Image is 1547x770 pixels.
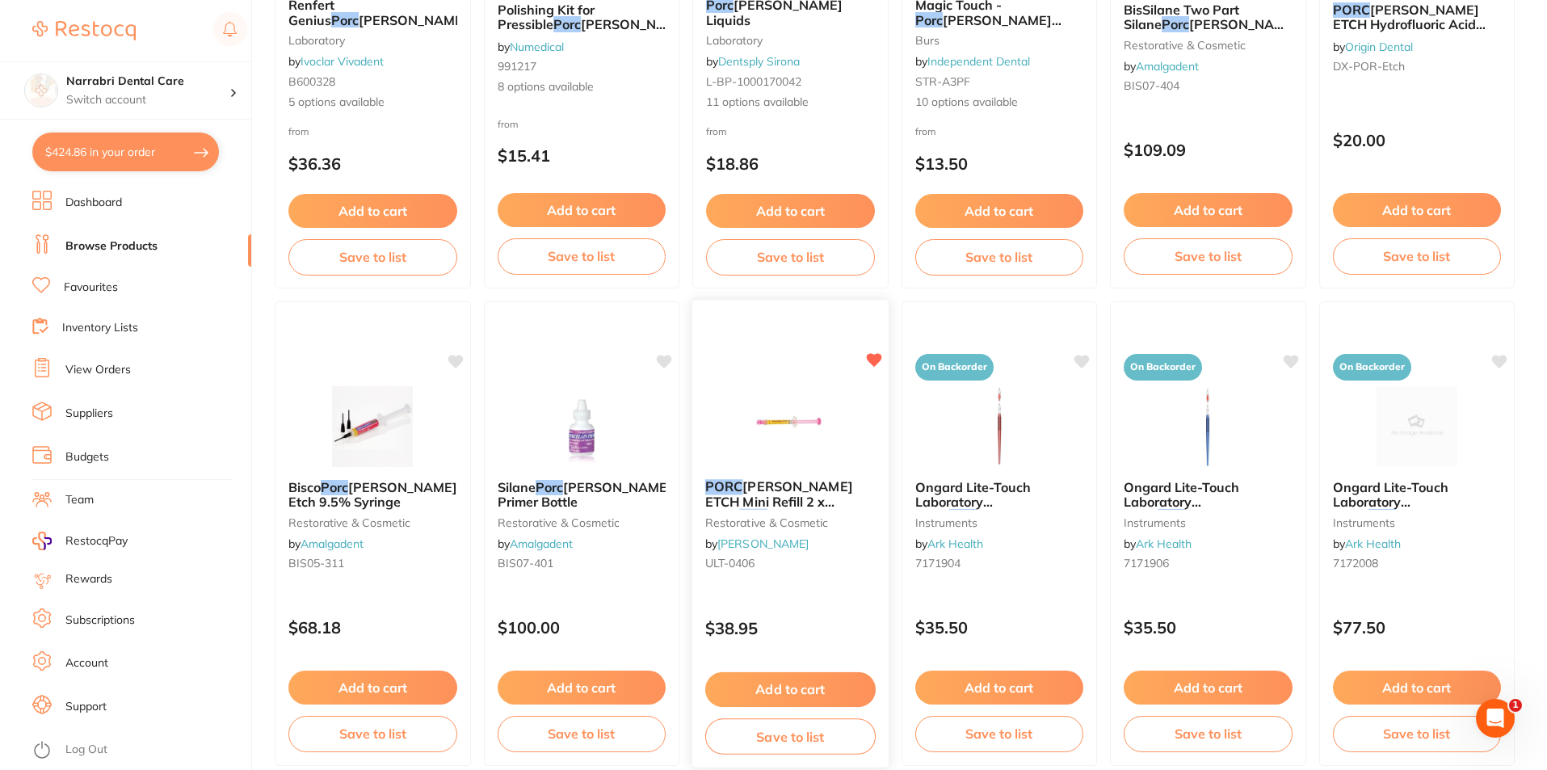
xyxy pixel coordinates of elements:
b: Ongard Lite-Touch Laboratory DEA8 Porcelain Instruments With 2 Tip [1333,480,1502,510]
span: [PERSON_NAME] Instruments S/Ended With 1 Tip [915,509,1086,555]
button: Add to cart [1124,671,1293,705]
span: 1 [1509,699,1522,712]
span: [PERSON_NAME] Instruments S/Ended With 1 Tip [1124,509,1294,555]
span: B600328 [288,74,335,89]
span: BIS07-401 [498,556,553,570]
button: Save to list [915,239,1084,275]
em: Porc [739,508,767,524]
a: Inventory Lists [62,320,138,336]
span: Ongard Lite-Touch Laboratory SEA8 [1124,479,1239,525]
span: 7172008 [1333,556,1378,570]
button: Add to cart [498,193,666,227]
a: Independent Dental [927,54,1030,69]
span: by [705,536,809,551]
p: $36.36 [288,154,457,173]
a: Favourites [64,280,118,296]
p: $35.50 [915,618,1084,637]
a: Support [65,699,107,715]
small: restorative & cosmetic [1124,39,1293,52]
a: Suppliers [65,406,113,422]
span: [PERSON_NAME] ETCH Mini Refill 2 x 1.2ml [705,478,853,524]
span: Ongard Lite-Touch Laboratory SEA8 [915,479,1031,525]
a: Team [65,492,94,508]
span: by [498,40,564,54]
em: Porc [321,479,348,495]
img: Bisco Porcelain Etch 9.5% Syringe [320,386,425,467]
a: Amalgadent [510,536,573,551]
button: Save to list [288,716,457,751]
a: Numedical [510,40,564,54]
img: Ongard Lite-Touch Laboratory SEA8 Porcelain Instruments S/Ended With 1 Tip [1155,386,1260,467]
span: DX-POR-Etch [1333,59,1405,74]
em: Porc [1158,509,1185,525]
span: 991217 [498,59,536,74]
em: Porc [949,509,977,525]
a: Browse Products [65,238,158,255]
span: Polishing Kit for Pressible [498,2,595,32]
span: by [706,54,800,69]
b: Ongard Lite-Touch Laboratory SEA8 Porcelain Instruments S/Ended With 1 Tip [915,480,1084,510]
button: Add to cart [915,194,1084,228]
span: Bisco [288,479,321,495]
span: BisSilane Two Part Silane [1124,2,1239,32]
p: $18.86 [706,154,875,173]
button: Log Out [32,738,246,764]
a: Amalgadent [1136,59,1199,74]
button: Add to cart [706,194,875,228]
small: restorative & cosmetic [498,516,666,529]
span: from [915,125,936,137]
button: Save to list [498,716,666,751]
span: 8 options available [498,79,666,95]
button: Save to list [1124,238,1293,274]
em: Porc [331,12,359,28]
span: [PERSON_NAME] [359,12,468,28]
span: by [915,536,983,551]
p: $20.00 [1333,131,1502,149]
span: 7171904 [915,556,961,570]
button: Add to cart [1333,671,1502,705]
span: On Backorder [1124,354,1202,381]
h4: Narrabri Dental Care [66,74,229,90]
small: restorative & cosmetic [288,516,457,529]
button: Add to cart [288,194,457,228]
span: Silane [498,479,536,495]
span: L-BP-1000170042 [706,74,801,89]
span: On Backorder [915,354,994,381]
span: 7171906 [1124,556,1169,570]
em: Porc [1368,509,1396,525]
button: Save to list [288,239,457,275]
b: PORCELAIN ETCH Mini Refill 2 x 1.2ml Porcelain Etch [705,479,876,509]
span: from [498,118,519,130]
button: Save to list [705,718,876,755]
small: instruments [915,516,1084,529]
p: Switch account [66,92,229,108]
span: by [1124,59,1199,74]
em: PORC [705,478,742,494]
button: Save to list [1333,238,1502,274]
span: by [1124,536,1192,551]
span: [PERSON_NAME] Adjustment - Burs [915,12,1061,43]
span: STR-A3PF [915,74,970,89]
em: Porc [536,479,563,495]
a: Restocq Logo [32,12,136,49]
span: [PERSON_NAME] Instruments With 2 Tip [1333,509,1505,540]
span: BIS05-311 [288,556,344,570]
img: Ongard Lite-Touch Laboratory DEA8 Porcelain Instruments With 2 Tip [1364,386,1469,467]
span: by [1333,40,1413,54]
small: instruments [1333,516,1502,529]
button: Add to cart [705,672,876,707]
p: $35.50 [1124,618,1293,637]
a: Log Out [65,742,107,758]
p: $68.18 [288,618,457,637]
em: Porc [915,12,943,28]
span: 10 options available [915,95,1084,111]
span: [PERSON_NAME] ETCH Hydrofluoric Acid Etchant [1333,2,1486,48]
p: $100.00 [498,618,666,637]
small: laboratory [706,34,875,47]
button: Save to list [706,239,875,275]
button: Add to cart [1124,193,1293,227]
a: Ark Health [1136,536,1192,551]
a: [PERSON_NAME] [717,536,809,551]
b: Polishing Kit for Pressible Porcelain, Intraoral Use [498,2,666,32]
img: Narrabri Dental Care [25,74,57,107]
